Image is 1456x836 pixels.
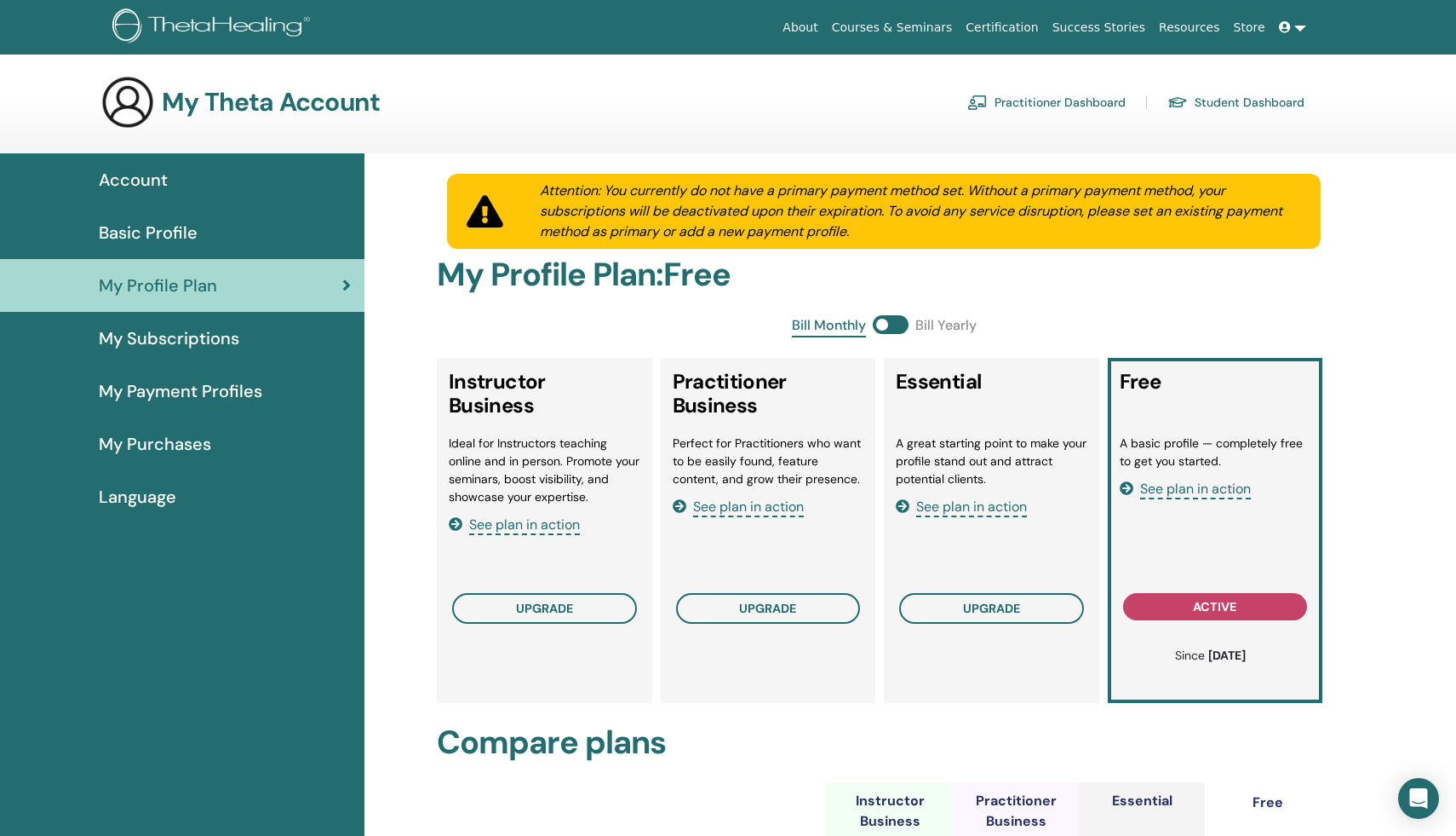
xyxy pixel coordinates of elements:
span: Account [99,167,168,193]
a: Certification [959,12,1045,43]
button: active [1123,593,1308,620]
li: Ideal for Instructors teaching online and in person. Promote your seminars, boost visibility, and... [449,435,640,506]
li: A basic profile — completely free to get you started. [1120,435,1311,470]
div: Essential [1112,791,1172,811]
a: See plan in action [673,498,804,516]
h2: Compare plans [437,724,1331,763]
a: Store [1227,12,1272,43]
span: My Subscriptions [99,326,239,351]
span: See plan in action [693,498,804,517]
h2: My Profile Plan : Free [437,256,1331,295]
a: Resources [1152,12,1227,43]
span: See plan in action [1140,480,1251,499]
span: Bill Monthly [792,315,866,337]
div: Instructor Business [827,791,953,832]
a: See plan in action [896,498,1027,516]
a: See plan in action [449,516,580,533]
button: upgrade [676,593,861,624]
a: Courses & Seminars [825,12,960,43]
img: logo.png [112,9,316,47]
b: [DATE] [1208,648,1246,663]
span: My Payment Profiles [99,378,262,404]
div: Free [1253,793,1283,813]
div: Open Intercom Messenger [1398,778,1439,819]
span: My Purchases [99,431,211,457]
span: upgrade [739,601,796,616]
span: My Profile Plan [99,273,217,298]
a: See plan in action [1120,480,1251,498]
span: Language [99,484,176,510]
span: upgrade [516,601,573,616]
div: Attention: You currently do not have a primary payment method set. Without a primary payment meth... [519,181,1321,242]
h3: My Theta Account [162,87,380,118]
span: upgrade [963,601,1020,616]
li: A great starting point to make your profile stand out and attract potential clients. [896,435,1087,488]
img: chalkboard-teacher.svg [967,95,988,110]
span: See plan in action [916,498,1027,517]
span: active [1193,599,1236,614]
span: See plan in action [469,516,580,535]
img: generic-user-icon.jpg [100,75,155,130]
a: About [776,12,824,43]
span: Basic Profile [99,220,198,245]
span: Bill Yearly [915,315,977,337]
li: Perfect for Practitioners who want to be easily found, feature content, and grow their presence. [673,435,864,488]
div: Practitioner Business [953,791,1079,832]
a: Practitioner Dashboard [967,89,1126,116]
a: Student Dashboard [1167,89,1304,116]
img: graduation-cap.svg [1167,95,1188,110]
p: Since [1128,647,1294,665]
button: upgrade [899,593,1084,624]
a: Success Stories [1046,12,1152,43]
button: upgrade [452,593,637,624]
